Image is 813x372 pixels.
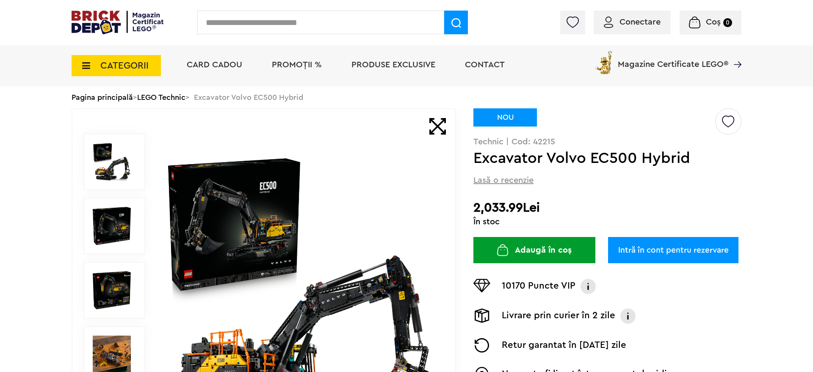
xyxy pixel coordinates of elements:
[187,61,242,69] a: Card Cadou
[473,200,741,215] h2: 2,033.99Lei
[93,271,131,309] img: Excavator Volvo EC500 Hybrid LEGO 42215
[473,174,534,186] span: Lasă o recenzie
[502,279,575,294] p: 10170 Puncte VIP
[72,94,133,101] a: Pagina principală
[473,338,490,353] img: Returnare
[502,309,615,324] p: Livrare prin curier în 2 zile
[728,49,741,58] a: Magazine Certificate LEGO®
[93,143,131,181] img: Excavator Volvo EC500 Hybrid
[100,61,149,70] span: CATEGORII
[618,49,728,69] span: Magazine Certificate LEGO®
[473,138,741,146] p: Technic | Cod: 42215
[137,94,185,101] a: LEGO Technic
[604,18,661,26] a: Conectare
[473,151,714,166] h1: Excavator Volvo EC500 Hybrid
[465,61,505,69] a: Contact
[706,18,721,26] span: Coș
[351,61,435,69] a: Produse exclusive
[473,108,537,127] div: NOU
[473,237,595,263] button: Adaugă în coș
[272,61,322,69] a: PROMOȚII %
[473,279,490,292] img: Puncte VIP
[723,18,732,27] small: 0
[502,338,626,353] p: Retur garantat în [DATE] zile
[608,237,738,263] a: Intră în cont pentru rezervare
[619,18,661,26] span: Conectare
[93,207,131,245] img: Excavator Volvo EC500 Hybrid
[72,86,741,108] div: > > Excavator Volvo EC500 Hybrid
[473,218,741,226] div: În stoc
[580,279,597,294] img: Info VIP
[473,309,490,323] img: Livrare
[619,309,636,324] img: Info livrare prin curier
